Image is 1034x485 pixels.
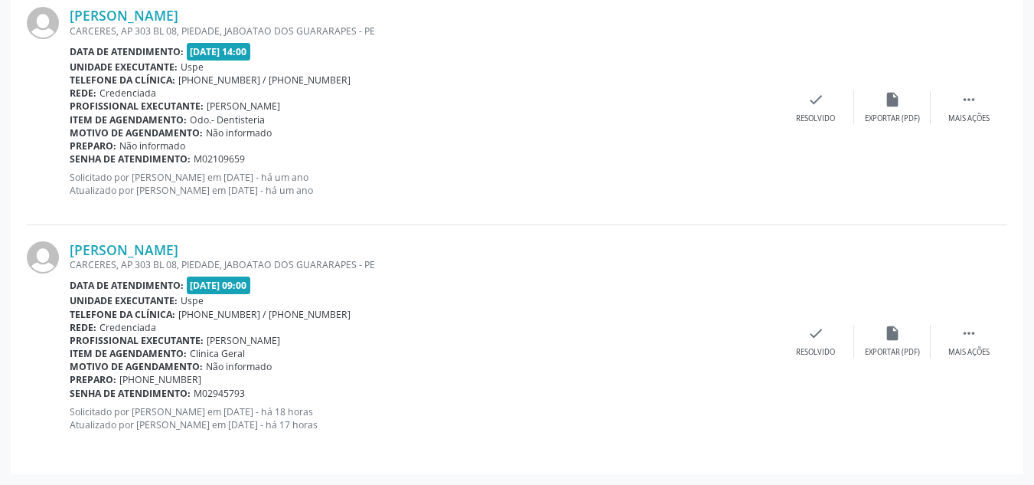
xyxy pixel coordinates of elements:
span: [PHONE_NUMBER] / [PHONE_NUMBER] [178,308,351,321]
span: Não informado [206,360,272,373]
span: [PHONE_NUMBER] / [PHONE_NUMBER] [178,74,351,87]
b: Data de atendimento: [70,279,184,292]
b: Preparo: [70,139,116,152]
div: CARCERES, AP 303 BL 08, PIEDADE, JABOATAO DOS GUARARAPES - PE [70,258,778,271]
span: [PERSON_NAME] [207,334,280,347]
a: [PERSON_NAME] [70,241,178,258]
b: Unidade executante: [70,61,178,74]
b: Data de atendimento: [70,45,184,58]
b: Rede: [70,321,96,334]
b: Telefone da clínica: [70,308,175,321]
span: [PERSON_NAME] [207,100,280,113]
b: Senha de atendimento: [70,152,191,165]
i: insert_drive_file [884,91,901,108]
span: Não informado [206,126,272,139]
div: Mais ações [948,347,990,358]
span: M02109659 [194,152,245,165]
span: M02945793 [194,387,245,400]
span: Clinica Geral [190,347,245,360]
span: Credenciada [99,87,156,100]
span: [DATE] 09:00 [187,277,251,294]
span: [DATE] 14:00 [187,43,251,61]
span: [PHONE_NUMBER] [119,373,201,386]
b: Unidade executante: [70,294,178,307]
img: img [27,241,59,274]
b: Rede: [70,87,96,100]
b: Senha de atendimento: [70,387,191,400]
img: img [27,7,59,39]
div: Exportar (PDF) [865,347,920,358]
span: Uspe [181,294,204,307]
div: Resolvido [796,113,835,124]
span: Não informado [119,139,185,152]
b: Item de agendamento: [70,113,187,126]
span: Uspe [181,61,204,74]
div: Resolvido [796,347,835,358]
b: Preparo: [70,373,116,386]
b: Motivo de agendamento: [70,360,203,373]
b: Profissional executante: [70,100,204,113]
b: Telefone da clínica: [70,74,175,87]
b: Motivo de agendamento: [70,126,203,139]
div: Mais ações [948,113,990,124]
a: [PERSON_NAME] [70,7,178,24]
p: Solicitado por [PERSON_NAME] em [DATE] - há 18 horas Atualizado por [PERSON_NAME] em [DATE] - há ... [70,405,778,431]
i: check [807,91,824,108]
i: check [807,325,824,342]
i:  [961,325,977,342]
i:  [961,91,977,108]
div: CARCERES, AP 303 BL 08, PIEDADE, JABOATAO DOS GUARARAPES - PE [70,25,778,38]
i: insert_drive_file [884,325,901,342]
span: Odo.- Dentisteria [190,113,265,126]
span: Credenciada [99,321,156,334]
b: Item de agendamento: [70,347,187,360]
p: Solicitado por [PERSON_NAME] em [DATE] - há um ano Atualizado por [PERSON_NAME] em [DATE] - há um... [70,171,778,197]
b: Profissional executante: [70,334,204,347]
div: Exportar (PDF) [865,113,920,124]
